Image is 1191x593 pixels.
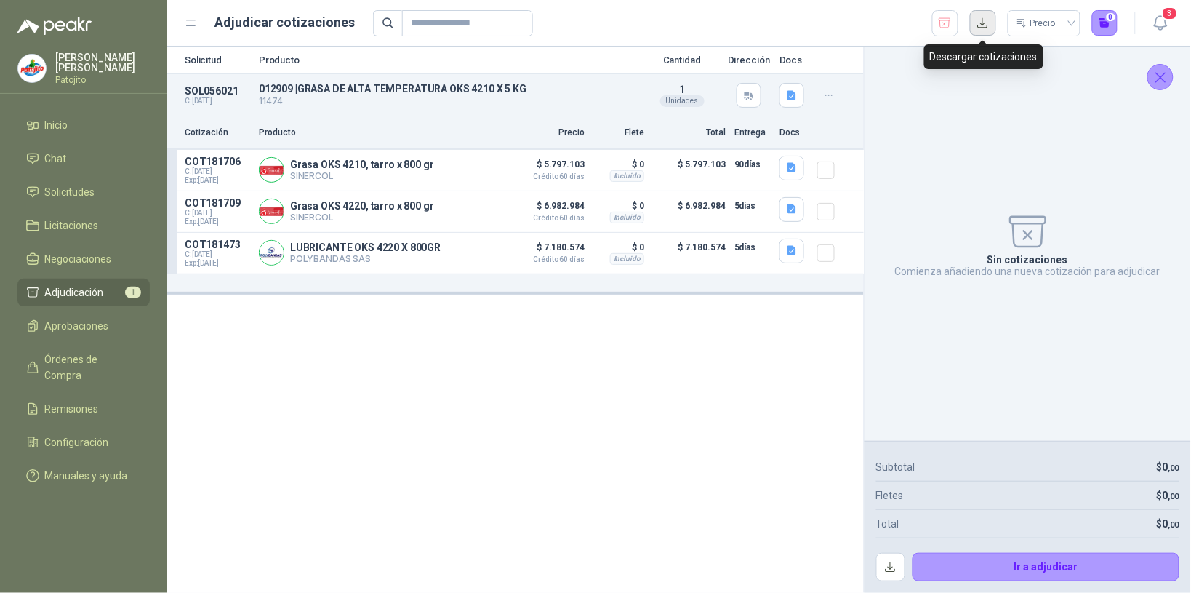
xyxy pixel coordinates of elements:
[17,212,150,239] a: Licitaciones
[1162,7,1178,20] span: 3
[18,55,46,82] img: Company Logo
[45,184,95,200] span: Solicitudes
[185,209,250,218] span: C: [DATE]
[653,197,726,226] p: $ 6.982.984
[876,459,915,475] p: Subtotal
[45,318,109,334] span: Aprobaciones
[734,126,771,140] p: Entrega
[17,111,150,139] a: Inicio
[679,84,685,95] span: 1
[653,239,726,268] p: $ 7.180.574
[17,145,150,172] a: Chat
[1157,487,1179,504] p: $
[1168,492,1179,501] span: ,00
[55,52,150,73] p: [PERSON_NAME] [PERSON_NAME]
[734,239,771,256] p: 5 días
[260,241,284,265] img: Company Logo
[913,553,1180,582] button: Ir a adjudicar
[1157,516,1179,532] p: $
[727,55,771,65] p: Dirección
[290,170,434,181] p: SINERCOL
[260,199,284,223] img: Company Logo
[17,462,150,490] a: Manuales y ayuda
[779,126,809,140] p: Docs
[185,250,250,259] span: C: [DATE]
[593,197,644,215] p: $ 0
[1163,518,1179,530] span: 0
[1092,10,1118,36] button: 0
[259,126,503,140] p: Producto
[1157,459,1179,475] p: $
[185,126,250,140] p: Cotización
[512,239,585,263] p: $ 7.180.574
[185,197,250,209] p: COT181709
[45,251,112,267] span: Negociaciones
[924,44,1043,69] div: Descargar cotizaciones
[45,434,109,450] span: Configuración
[734,197,771,215] p: 5 días
[512,126,585,140] p: Precio
[17,279,150,306] a: Adjudicación1
[1163,461,1179,473] span: 0
[1016,12,1059,34] div: Precio
[45,117,68,133] span: Inicio
[185,156,250,167] p: COT181706
[259,95,637,108] p: 11474
[185,97,250,106] p: C: [DATE]
[290,212,434,223] p: SINERCOL
[593,126,644,140] p: Flete
[185,167,250,176] span: C: [DATE]
[512,215,585,222] span: Crédito 60 días
[45,351,136,383] span: Órdenes de Compra
[185,85,250,97] p: SOL056021
[1168,463,1179,473] span: ,00
[1147,10,1174,36] button: 3
[876,516,899,532] p: Total
[125,287,141,298] span: 1
[512,256,585,263] span: Crédito 60 días
[876,487,904,504] p: Fletes
[653,156,726,185] p: $ 5.797.103
[512,156,585,180] p: $ 5.797.103
[895,266,1160,277] p: Comienza añadiendo una nueva cotización para adjudicar
[185,239,250,250] p: COT181473
[259,55,637,65] p: Producto
[1168,520,1179,530] span: ,00
[17,346,150,389] a: Órdenes de Compra
[45,401,99,417] span: Remisiones
[45,468,128,484] span: Manuales y ayuda
[260,158,284,182] img: Company Logo
[185,218,250,226] span: Exp: [DATE]
[215,12,356,33] h1: Adjudicar cotizaciones
[610,212,644,223] div: Incluido
[17,17,92,35] img: Logo peakr
[45,284,104,301] span: Adjudicación
[660,95,705,107] div: Unidades
[55,76,150,84] p: Patojito
[512,197,585,222] p: $ 6.982.984
[290,200,434,212] p: Grasa OKS 4220, tarro x 800 gr
[185,259,250,268] span: Exp: [DATE]
[17,178,150,206] a: Solicitudes
[646,55,718,65] p: Cantidad
[610,253,644,265] div: Incluido
[1163,490,1179,501] span: 0
[290,242,441,253] p: LUBRICANTE OKS 4220 X 800GR
[45,151,67,167] span: Chat
[185,176,250,185] span: Exp: [DATE]
[17,245,150,273] a: Negociaciones
[17,395,150,423] a: Remisiones
[779,55,809,65] p: Docs
[290,253,441,264] p: POLYBANDAS SAS
[1147,64,1174,90] button: Cerrar
[290,159,434,170] p: Grasa OKS 4210, tarro x 800 gr
[987,254,1068,266] p: Sin cotizaciones
[17,429,150,456] a: Configuración
[593,156,644,173] p: $ 0
[593,239,644,256] p: $ 0
[17,312,150,340] a: Aprobaciones
[653,126,726,140] p: Total
[610,170,644,182] div: Incluido
[185,55,250,65] p: Solicitud
[512,173,585,180] span: Crédito 60 días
